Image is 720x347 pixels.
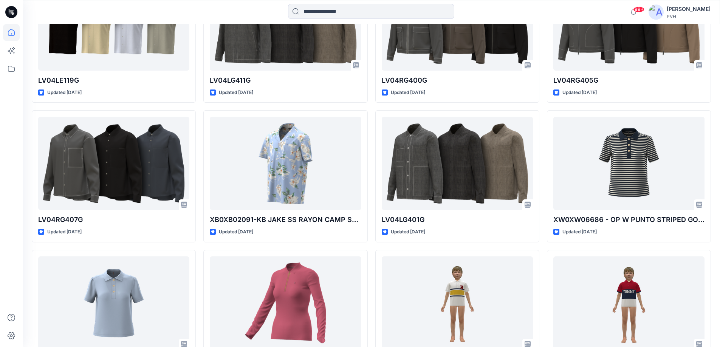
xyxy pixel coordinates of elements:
p: XB0XB02091-KB JAKE SS RAYON CAMP SHIRT-V02 [210,214,361,225]
p: LV04RG400G [382,75,533,86]
p: LV04RG407G [38,214,189,225]
a: LV04RG407G [38,117,189,210]
p: Updated [DATE] [47,89,82,97]
p: XW0XW06686 - OP W PUNTO STRIPED GOLD BTN POLO_3D Fit 3 [553,214,705,225]
p: Updated [DATE] [391,228,425,236]
div: [PERSON_NAME] [667,5,711,14]
a: XW0XW06686 - OP W PUNTO STRIPED GOLD BTN POLO_3D Fit 3 [553,117,705,210]
a: LV04LG401G [382,117,533,210]
span: 99+ [633,6,644,12]
p: Updated [DATE] [562,228,597,236]
p: LV04LG411G [210,75,361,86]
div: PVH [667,14,711,19]
p: LV04LG401G [382,214,533,225]
img: avatar [649,5,664,20]
p: LV04RG405G [553,75,705,86]
a: XB0XB02091-KB JAKE SS RAYON CAMP SHIRT-V02 [210,117,361,210]
p: Updated [DATE] [47,228,82,236]
p: Updated [DATE] [391,89,425,97]
p: Updated [DATE] [219,89,253,97]
p: LV04LE119G [38,75,189,86]
p: Updated [DATE] [562,89,597,97]
p: Updated [DATE] [219,228,253,236]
